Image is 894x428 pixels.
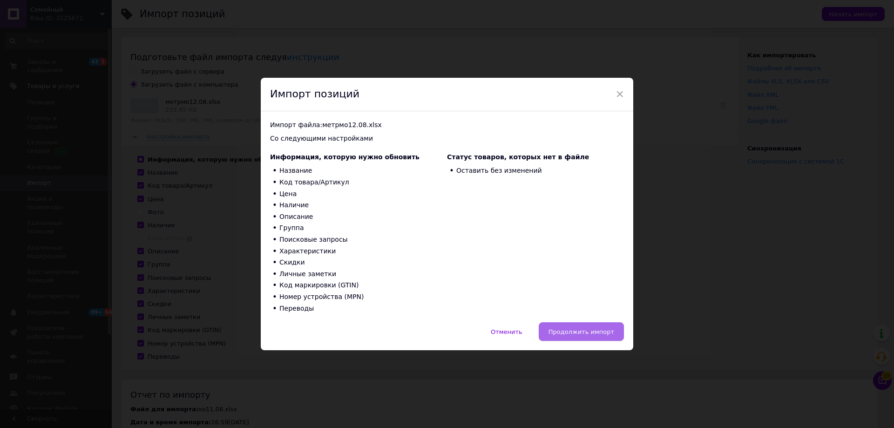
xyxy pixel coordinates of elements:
[616,86,624,102] span: ×
[270,257,447,269] li: Скидки
[270,165,447,177] li: Название
[270,280,447,292] li: Код маркировки (GTIN)
[270,200,447,211] li: Наличие
[270,153,420,161] span: Информация, которую нужно обновить
[491,328,522,335] span: Отменить
[270,188,447,200] li: Цена
[270,245,447,257] li: Характеристики
[447,153,589,161] span: Статус товаров, которых нет в файле
[270,303,447,314] li: Переводы
[270,121,624,130] div: Импорт файла: метрмо12.08.xlsx
[270,291,447,303] li: Номер устройства (MPN)
[261,78,633,111] div: Импорт позиций
[270,211,447,223] li: Описание
[270,234,447,245] li: Поисковые запросы
[481,322,532,341] button: Отменить
[270,177,447,189] li: Код товара/Артикул
[549,328,614,335] span: Продолжить импорт
[447,165,624,177] li: Оставить без изменений
[270,223,447,234] li: Группа
[270,268,447,280] li: Личные заметки
[539,322,624,341] button: Продолжить импорт
[270,134,624,143] div: Со следующими настройками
